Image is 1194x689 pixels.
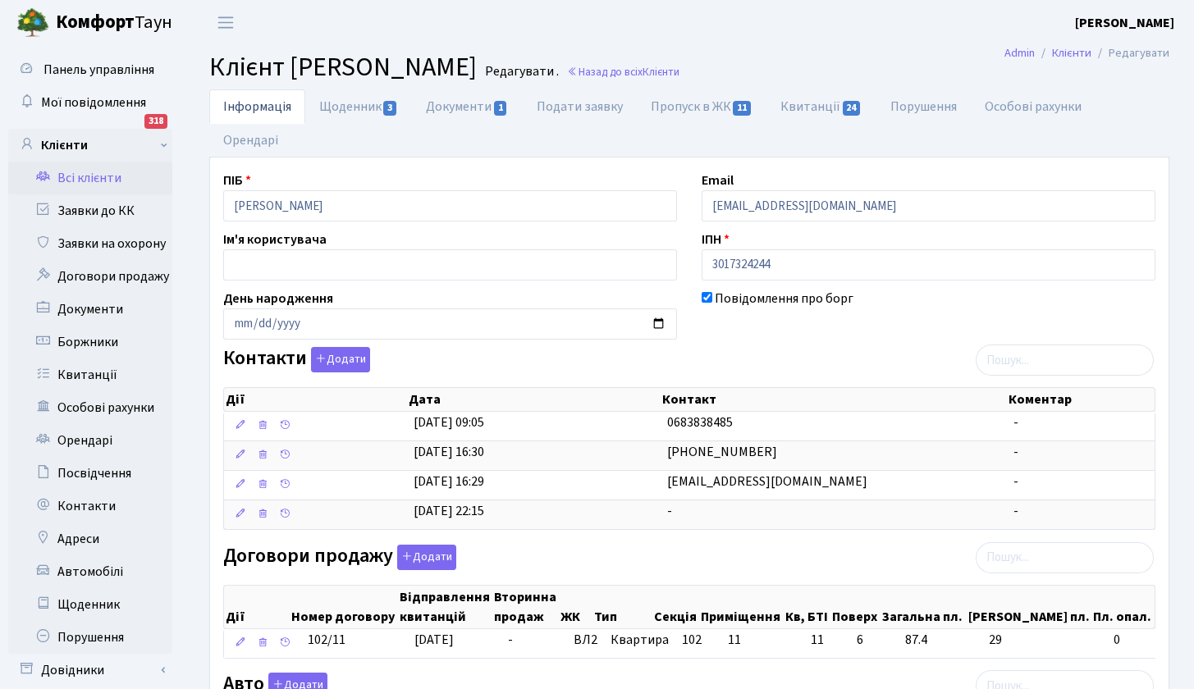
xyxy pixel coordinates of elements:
a: Мої повідомлення318 [8,86,172,119]
a: Адреси [8,522,172,555]
span: [DATE] 16:30 [414,443,484,461]
span: Клієнт [PERSON_NAME] [209,48,477,86]
th: Приміщення [699,586,785,628]
label: День народження [223,289,333,308]
span: Панель управління [43,61,154,79]
span: 3 [383,101,396,116]
a: Клієнти [8,129,172,162]
b: [PERSON_NAME] [1075,14,1174,32]
a: Всі клієнти [8,162,172,194]
small: Редагувати . [482,64,559,80]
a: Додати [393,541,456,570]
th: Секція [652,586,699,628]
a: Особові рахунки [971,89,1096,124]
span: [EMAIL_ADDRESS][DOMAIN_NAME] [667,472,867,491]
th: Загальна пл. [881,586,966,628]
a: Контакти [8,490,172,522]
a: Особові рахунки [8,391,172,424]
th: [PERSON_NAME] пл. [967,586,1091,628]
span: 24 [843,101,861,116]
a: Посвідчення [8,457,172,490]
a: Щоденник [305,89,412,124]
span: [PHONE_NUMBER] [667,443,777,461]
span: - [1013,472,1018,491]
a: Додати [307,344,370,373]
a: Інформація [209,89,305,124]
a: Порушення [876,89,971,124]
button: Переключити навігацію [205,9,246,36]
input: Пошук... [976,344,1154,376]
a: Квитанції [8,358,172,391]
a: Заявки на охорону [8,227,172,260]
a: Подати заявку [523,89,637,124]
span: 102/11 [308,631,345,649]
a: Орендарі [8,424,172,457]
a: Квитанції [766,89,876,124]
th: Дії [224,388,407,411]
div: 318 [144,114,167,129]
input: Пошук... [976,542,1154,573]
span: - [1013,443,1018,461]
a: Назад до всіхКлієнти [567,64,679,80]
span: [DATE] 09:05 [414,413,484,431]
a: Панель управління [8,53,172,86]
span: 29 [989,631,1100,650]
label: Контакти [223,347,370,372]
b: Комфорт [56,9,135,35]
label: Договори продажу [223,545,456,570]
th: Тип [592,586,652,628]
span: ВЛ2 [574,631,597,650]
span: - [508,631,513,649]
a: Орендарі [209,123,292,157]
span: Квартира [611,631,669,650]
img: logo.png [16,7,49,39]
span: 0683838485 [667,413,733,431]
th: Поверх [830,586,881,628]
th: Кв, БТІ [784,586,830,628]
li: Редагувати [1091,44,1169,62]
a: Боржники [8,326,172,358]
span: Мої повідомлення [41,94,146,112]
a: [PERSON_NAME] [1075,13,1174,33]
span: 11 [811,631,844,650]
span: 6 [857,631,892,650]
a: Довідники [8,654,172,687]
a: Клієнти [1052,44,1091,62]
button: Договори продажу [397,545,456,570]
span: [DATE] 22:15 [414,502,484,520]
a: Договори продажу [8,260,172,293]
th: Контакт [661,388,1007,411]
th: Коментар [1007,388,1155,411]
span: 87.4 [905,631,976,650]
span: 11 [728,631,741,649]
th: Вторинна продаж [492,586,559,628]
span: 1 [494,101,507,116]
th: ЖК [559,586,592,628]
th: Дата [407,388,661,411]
span: 0 [1114,631,1162,650]
span: - [667,502,672,520]
a: Порушення [8,621,172,654]
th: Номер договору [290,586,398,628]
span: [DATE] 16:29 [414,472,484,491]
a: Щоденник [8,588,172,621]
th: Дії [224,586,290,628]
span: Таун [56,9,172,37]
a: Документи [412,89,522,124]
span: 102 [682,631,702,649]
label: Email [702,171,734,190]
button: Контакти [311,347,370,372]
a: Автомобілі [8,555,172,588]
label: Повідомлення про борг [715,289,853,308]
th: Відправлення квитанцій [398,586,492,628]
a: Пропуск в ЖК [637,89,766,124]
label: ПІБ [223,171,251,190]
span: 11 [733,101,751,116]
a: Заявки до КК [8,194,172,227]
nav: breadcrumb [980,36,1194,71]
a: Admin [1004,44,1035,62]
label: ІПН [702,230,730,249]
a: Документи [8,293,172,326]
label: Ім'я користувача [223,230,327,249]
span: - [1013,502,1018,520]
